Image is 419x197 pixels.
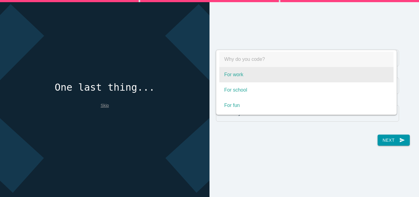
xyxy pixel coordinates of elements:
[378,135,409,146] button: Nextsend
[399,135,405,146] i: send
[55,82,155,93] h4: One last thing...
[219,82,394,98] span: For school
[219,98,394,113] span: For fun
[219,67,394,82] span: For work
[101,103,109,108] a: Skip
[219,52,394,67] span: Why do you code?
